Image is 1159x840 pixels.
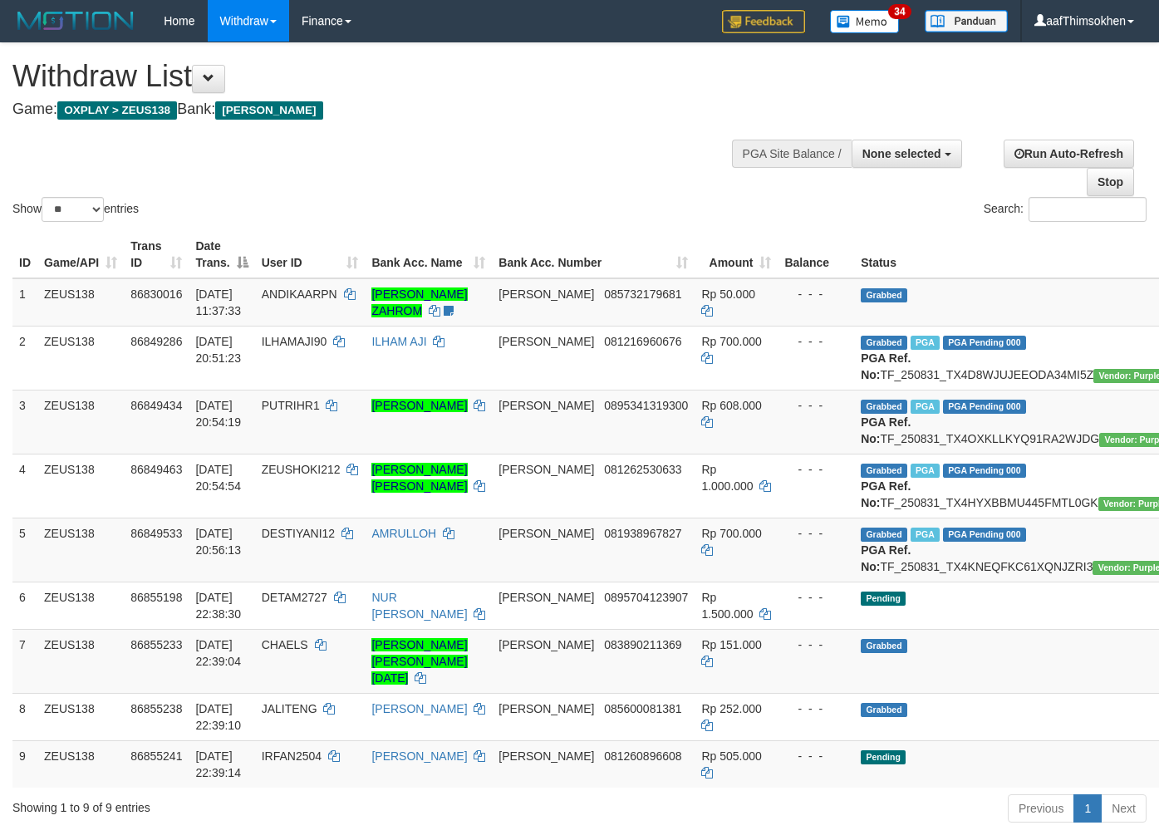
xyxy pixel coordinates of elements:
[57,101,177,120] span: OXPLAY > ZEUS138
[42,197,104,222] select: Showentries
[12,231,37,278] th: ID
[371,638,467,685] a: [PERSON_NAME] [PERSON_NAME][DATE]
[943,528,1026,542] span: PGA Pending
[371,463,467,493] a: [PERSON_NAME] [PERSON_NAME]
[195,399,241,429] span: [DATE] 20:54:19
[784,700,847,717] div: - - -
[37,390,124,454] td: ZEUS138
[195,527,241,557] span: [DATE] 20:56:13
[37,693,124,740] td: ZEUS138
[784,636,847,653] div: - - -
[37,518,124,582] td: ZEUS138
[701,399,761,412] span: Rp 608.000
[784,525,847,542] div: - - -
[37,326,124,390] td: ZEUS138
[262,749,322,763] span: IRFAN2504
[861,543,911,573] b: PGA Ref. No:
[371,702,467,715] a: [PERSON_NAME]
[195,702,241,732] span: [DATE] 22:39:10
[862,147,941,160] span: None selected
[12,582,37,629] td: 6
[984,197,1147,222] label: Search:
[130,749,182,763] span: 86855241
[262,638,308,651] span: CHAELS
[130,638,182,651] span: 86855233
[784,461,847,478] div: - - -
[604,702,681,715] span: Copy 085600081381 to clipboard
[37,454,124,518] td: ZEUS138
[861,415,911,445] b: PGA Ref. No:
[371,591,467,621] a: NUR [PERSON_NAME]
[911,400,940,414] span: Marked by aafRornrotha
[722,10,805,33] img: Feedback.jpg
[12,326,37,390] td: 2
[861,639,907,653] span: Grabbed
[215,101,322,120] span: [PERSON_NAME]
[12,390,37,454] td: 3
[701,749,761,763] span: Rp 505.000
[37,740,124,788] td: ZEUS138
[604,287,681,301] span: Copy 085732179681 to clipboard
[371,335,426,348] a: ILHAM AJI
[861,351,911,381] b: PGA Ref. No:
[861,592,906,606] span: Pending
[861,464,907,478] span: Grabbed
[37,629,124,693] td: ZEUS138
[262,287,337,301] span: ANDIKAARPN
[701,638,761,651] span: Rp 151.000
[262,463,341,476] span: ZEUSHOKI212
[604,335,681,348] span: Copy 081216960676 to clipboard
[12,693,37,740] td: 8
[130,399,182,412] span: 86849434
[861,288,907,302] span: Grabbed
[365,231,492,278] th: Bank Acc. Name: activate to sort column ascending
[12,518,37,582] td: 5
[262,335,327,348] span: ILHAMAJI90
[12,629,37,693] td: 7
[861,528,907,542] span: Grabbed
[498,463,594,476] span: [PERSON_NAME]
[830,10,900,33] img: Button%20Memo.svg
[1087,168,1134,196] a: Stop
[262,527,335,540] span: DESTIYANI12
[195,591,241,621] span: [DATE] 22:38:30
[12,740,37,788] td: 9
[130,591,182,604] span: 86855198
[12,197,139,222] label: Show entries
[195,287,241,317] span: [DATE] 11:37:33
[492,231,695,278] th: Bank Acc. Number: activate to sort column ascending
[861,336,907,350] span: Grabbed
[124,231,189,278] th: Trans ID: activate to sort column ascending
[12,101,756,118] h4: Game: Bank:
[861,703,907,717] span: Grabbed
[701,527,761,540] span: Rp 700.000
[371,287,467,317] a: [PERSON_NAME] ZAHROM
[861,400,907,414] span: Grabbed
[861,750,906,764] span: Pending
[195,335,241,365] span: [DATE] 20:51:23
[498,335,594,348] span: [PERSON_NAME]
[888,4,911,19] span: 34
[943,464,1026,478] span: PGA Pending
[189,231,254,278] th: Date Trans.: activate to sort column descending
[498,702,594,715] span: [PERSON_NAME]
[130,287,182,301] span: 86830016
[12,793,470,816] div: Showing 1 to 9 of 9 entries
[498,638,594,651] span: [PERSON_NAME]
[784,589,847,606] div: - - -
[732,140,852,168] div: PGA Site Balance /
[262,702,317,715] span: JALITENG
[498,287,594,301] span: [PERSON_NAME]
[701,335,761,348] span: Rp 700.000
[778,231,854,278] th: Balance
[195,749,241,779] span: [DATE] 22:39:14
[130,335,182,348] span: 86849286
[925,10,1008,32] img: panduan.png
[498,591,594,604] span: [PERSON_NAME]
[37,231,124,278] th: Game/API: activate to sort column ascending
[701,591,753,621] span: Rp 1.500.000
[255,231,366,278] th: User ID: activate to sort column ascending
[784,397,847,414] div: - - -
[701,287,755,301] span: Rp 50.000
[784,333,847,350] div: - - -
